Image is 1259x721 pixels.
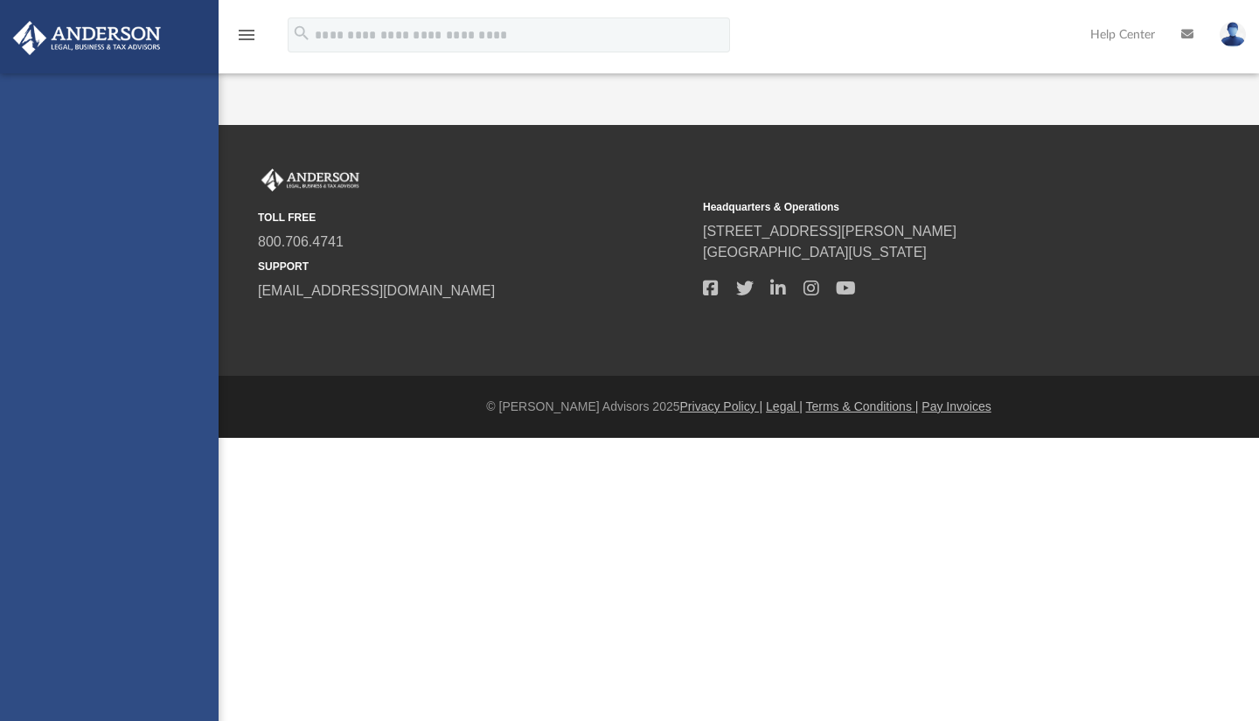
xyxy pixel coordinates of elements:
[703,224,956,239] a: [STREET_ADDRESS][PERSON_NAME]
[258,169,363,191] img: Anderson Advisors Platinum Portal
[703,245,927,260] a: [GEOGRAPHIC_DATA][US_STATE]
[258,259,691,274] small: SUPPORT
[236,24,257,45] i: menu
[258,210,691,225] small: TOLL FREE
[258,283,495,298] a: [EMAIL_ADDRESS][DOMAIN_NAME]
[8,21,166,55] img: Anderson Advisors Platinum Portal
[219,398,1259,416] div: © [PERSON_NAME] Advisors 2025
[1220,22,1246,47] img: User Pic
[236,33,257,45] a: menu
[680,399,763,413] a: Privacy Policy |
[766,399,803,413] a: Legal |
[703,199,1136,215] small: Headquarters & Operations
[806,399,919,413] a: Terms & Conditions |
[258,234,344,249] a: 800.706.4741
[292,24,311,43] i: search
[922,399,991,413] a: Pay Invoices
